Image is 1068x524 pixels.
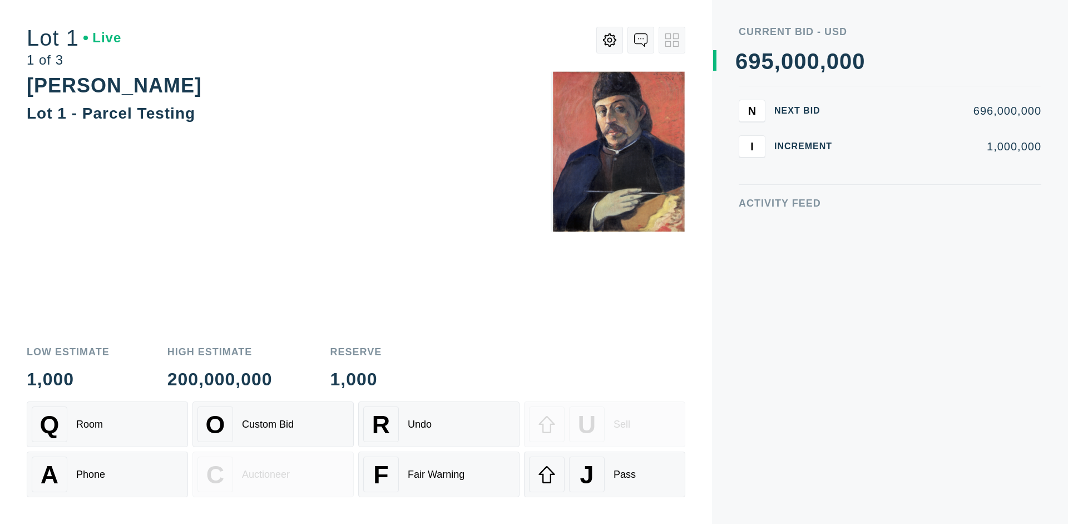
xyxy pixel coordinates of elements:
[372,410,390,439] span: R
[578,410,596,439] span: U
[192,401,354,447] button: OCustom Bid
[167,347,273,357] div: High Estimate
[748,104,756,117] span: N
[852,50,865,72] div: 0
[373,461,388,489] span: F
[76,469,105,481] div: Phone
[748,50,761,72] div: 9
[781,50,794,72] div: 0
[774,50,781,273] div: ,
[27,27,121,49] div: Lot 1
[850,141,1041,152] div: 1,000,000
[762,50,774,72] div: 5
[330,347,382,357] div: Reserve
[27,370,110,388] div: 1,000
[750,140,754,153] span: I
[330,370,382,388] div: 1,000
[76,419,103,430] div: Room
[27,53,121,67] div: 1 of 3
[408,419,432,430] div: Undo
[524,452,685,497] button: JPass
[358,401,520,447] button: RUndo
[774,106,841,115] div: Next Bid
[850,105,1041,116] div: 696,000,000
[408,469,464,481] div: Fair Warning
[827,50,839,72] div: 0
[739,100,765,122] button: N
[192,452,354,497] button: CAuctioneer
[774,142,841,151] div: Increment
[206,410,225,439] span: O
[739,135,765,158] button: I
[27,74,202,97] div: [PERSON_NAME]
[839,50,852,72] div: 0
[794,50,807,72] div: 0
[27,347,110,357] div: Low Estimate
[739,198,1041,208] div: Activity Feed
[27,105,195,122] div: Lot 1 - Parcel Testing
[83,31,121,45] div: Live
[41,461,58,489] span: A
[524,401,685,447] button: USell
[739,27,1041,37] div: Current Bid - USD
[242,419,294,430] div: Custom Bid
[40,410,60,439] span: Q
[242,469,290,481] div: Auctioneer
[206,461,224,489] span: C
[167,370,273,388] div: 200,000,000
[614,469,636,481] div: Pass
[820,50,827,273] div: ,
[27,401,188,447] button: QRoom
[735,50,748,72] div: 6
[358,452,520,497] button: FFair Warning
[807,50,819,72] div: 0
[27,452,188,497] button: APhone
[580,461,594,489] span: J
[614,419,630,430] div: Sell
